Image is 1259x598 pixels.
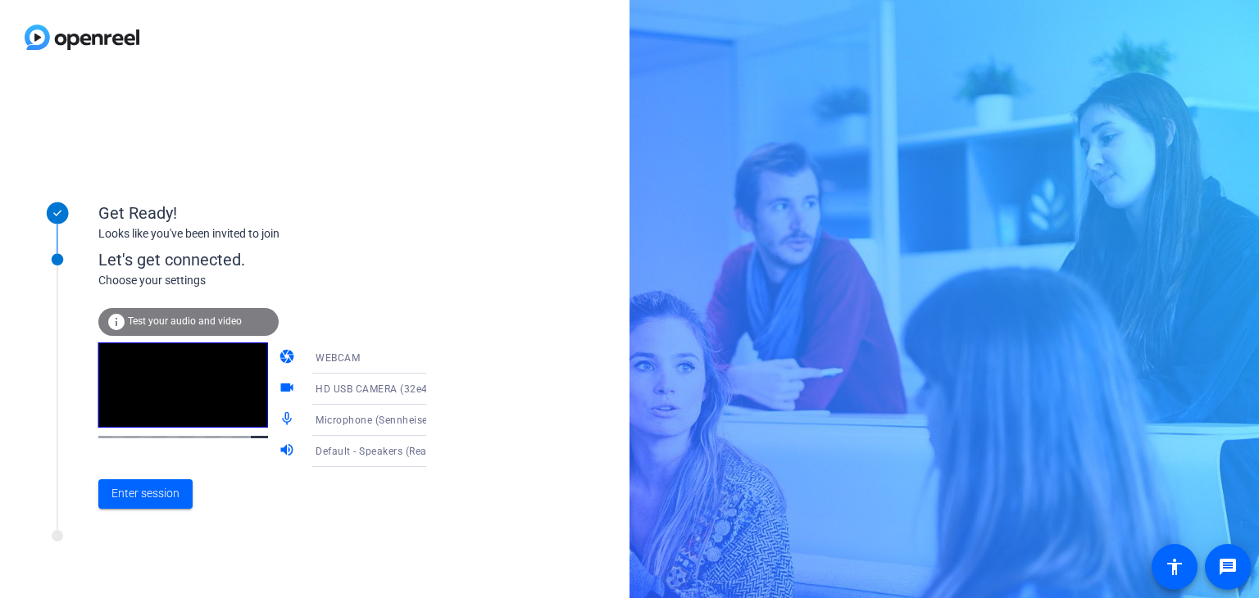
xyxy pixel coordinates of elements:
[279,442,298,461] mat-icon: volume_up
[316,352,360,364] span: WEBCAM
[279,379,298,399] mat-icon: videocam
[107,312,126,332] mat-icon: info
[128,315,242,327] span: Test your audio and video
[316,382,459,395] span: HD USB CAMERA (32e4:0317)
[98,479,193,509] button: Enter session
[98,272,460,289] div: Choose your settings
[98,225,426,242] div: Looks like you've been invited to join
[98,247,460,272] div: Let's get connected.
[1165,557,1184,577] mat-icon: accessibility
[111,485,180,502] span: Enter session
[279,410,298,430] mat-icon: mic_none
[1218,557,1238,577] mat-icon: message
[98,201,426,225] div: Get Ready!
[279,348,298,368] mat-icon: camera
[316,413,563,426] span: Microphone (Sennheiser XS LAV USB-C) (1377:10fe)
[316,444,493,457] span: Default - Speakers (Realtek(R) Audio)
